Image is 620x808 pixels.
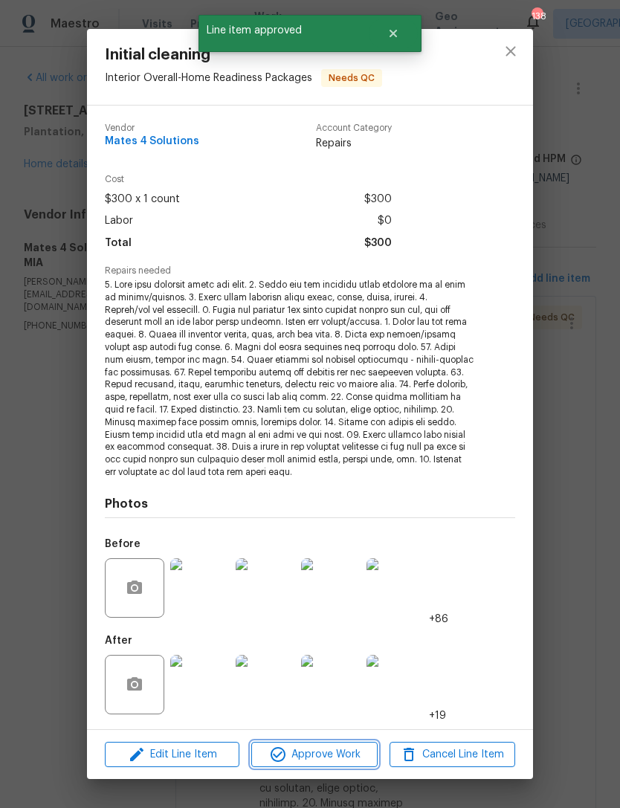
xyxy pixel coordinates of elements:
span: 5. Lore ipsu dolorsit ametc adi elit. 2. Seddo eiu tem incididu utlab etdolore ma al enim ad mini... [105,279,474,479]
span: Approve Work [256,746,372,764]
span: +19 [429,708,446,723]
div: 138 [532,9,542,24]
span: Initial cleaning [105,47,382,63]
span: $300 [364,233,392,254]
span: Mates 4 Solutions [105,136,199,147]
h4: Photos [105,497,515,511]
button: Edit Line Item [105,742,239,768]
span: Interior Overall - Home Readiness Packages [105,72,312,83]
h5: After [105,636,132,646]
span: $0 [378,210,392,232]
span: Cost [105,175,392,184]
span: Vendor [105,123,199,133]
button: close [493,33,529,69]
span: Repairs [316,136,392,151]
span: Needs QC [323,71,381,85]
span: Labor [105,210,133,232]
span: $300 x 1 count [105,189,180,210]
span: Repairs needed [105,266,515,276]
button: Close [369,19,418,48]
button: Cancel Line Item [390,742,515,768]
span: Total [105,233,132,254]
button: Approve Work [251,742,377,768]
span: Line item approved [198,15,369,46]
span: $300 [364,189,392,210]
span: Edit Line Item [109,746,235,764]
h5: Before [105,539,141,549]
span: Cancel Line Item [394,746,511,764]
span: Account Category [316,123,392,133]
span: +86 [429,612,448,627]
